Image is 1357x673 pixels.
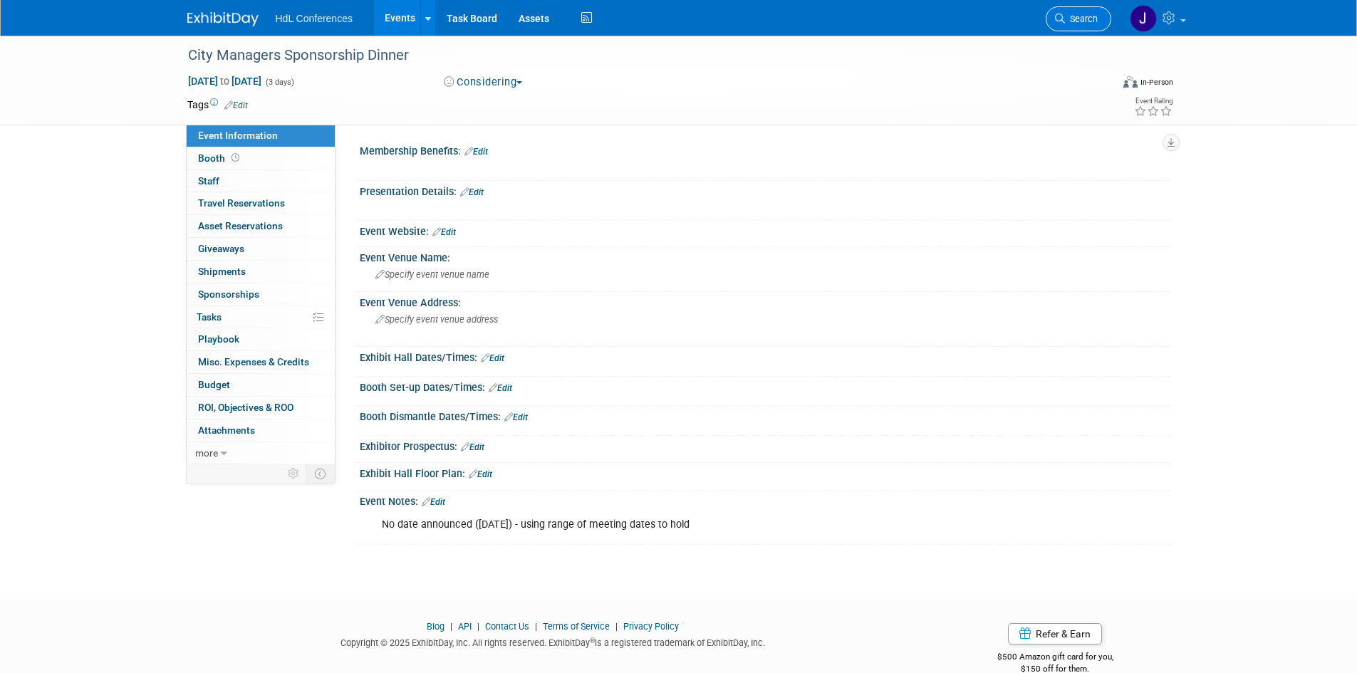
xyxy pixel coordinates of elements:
div: Exhibit Hall Dates/Times: [360,347,1170,365]
div: Booth Dismantle Dates/Times: [360,406,1170,424]
span: Attachments [198,424,255,436]
a: Edit [224,100,248,110]
span: more [195,447,218,459]
img: Format-Inperson.png [1123,76,1138,88]
span: [DATE] [DATE] [187,75,262,88]
a: Staff [187,170,335,192]
a: Edit [432,227,456,237]
a: Playbook [187,328,335,350]
a: Event Information [187,125,335,147]
div: In-Person [1140,77,1173,88]
span: Sponsorships [198,288,259,300]
span: Tasks [197,311,222,323]
img: ExhibitDay [187,12,259,26]
div: Event Notes: [360,491,1170,509]
span: Booth [198,152,242,164]
span: Booth not reserved yet [229,152,242,163]
span: Playbook [198,333,239,345]
a: Travel Reservations [187,192,335,214]
span: Travel Reservations [198,197,285,209]
a: Blog [427,621,444,632]
span: to [218,75,232,87]
div: Event Website: [360,221,1170,239]
div: Event Rating [1134,98,1173,105]
div: No date announced ([DATE]) - using range of meeting dates to hold [372,511,1014,539]
div: Exhibit Hall Floor Plan: [360,463,1170,481]
span: | [612,621,621,632]
a: ROI, Objectives & ROO [187,397,335,419]
span: (3 days) [264,78,294,87]
a: Booth [187,147,335,169]
a: Privacy Policy [623,621,679,632]
a: Edit [461,442,484,452]
span: Search [1065,14,1098,24]
div: Event Venue Name: [360,247,1170,265]
a: Edit [481,353,504,363]
span: Staff [198,175,219,187]
div: City Managers Sponsorship Dinner [183,43,1090,68]
a: Asset Reservations [187,215,335,237]
div: Membership Benefits: [360,140,1170,159]
span: | [447,621,456,632]
span: Budget [198,379,230,390]
a: API [458,621,472,632]
a: Contact Us [485,621,529,632]
a: Attachments [187,419,335,442]
img: Johnny Nguyen [1130,5,1157,32]
a: Edit [460,187,484,197]
span: Asset Reservations [198,220,283,231]
td: Toggle Event Tabs [306,464,335,483]
span: Shipments [198,266,246,277]
a: Shipments [187,261,335,283]
a: Terms of Service [543,621,610,632]
div: Exhibitor Prospectus: [360,436,1170,454]
span: | [474,621,483,632]
a: Budget [187,374,335,396]
a: Giveaways [187,238,335,260]
td: Tags [187,98,248,112]
a: Edit [469,469,492,479]
span: | [531,621,541,632]
a: Edit [464,147,488,157]
div: Copyright © 2025 ExhibitDay, Inc. All rights reserved. ExhibitDay is a registered trademark of Ex... [187,633,920,649]
span: Giveaways [198,243,244,254]
div: Event Format [1027,74,1174,95]
a: Search [1046,6,1111,31]
td: Personalize Event Tab Strip [281,464,306,483]
a: more [187,442,335,464]
span: Misc. Expenses & Credits [198,356,309,367]
div: Event Venue Address: [360,292,1170,310]
span: HdL Conferences [276,13,353,24]
span: Event Information [198,130,278,141]
div: Booth Set-up Dates/Times: [360,377,1170,395]
a: Refer & Earn [1008,623,1102,645]
a: Edit [489,383,512,393]
a: Sponsorships [187,283,335,306]
a: Edit [422,497,445,507]
span: Specify event venue address [375,314,498,325]
a: Tasks [187,306,335,328]
a: Edit [504,412,528,422]
div: Presentation Details: [360,181,1170,199]
span: Specify event venue name [375,269,489,280]
button: Considering [439,75,528,90]
a: Misc. Expenses & Credits [187,351,335,373]
span: ROI, Objectives & ROO [198,402,293,413]
sup: ® [590,637,595,645]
